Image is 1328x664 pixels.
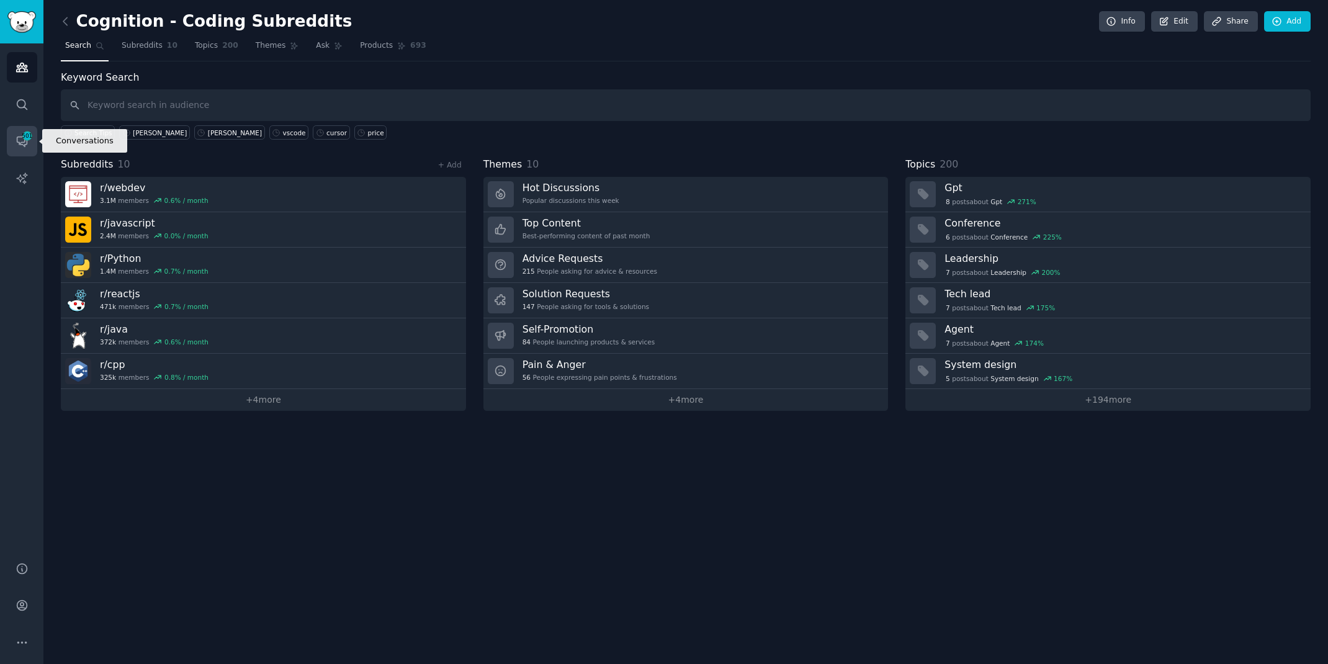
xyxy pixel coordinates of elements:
[100,231,116,240] span: 2.4M
[194,125,265,140] a: [PERSON_NAME]
[256,40,286,52] span: Themes
[944,231,1062,243] div: post s about
[100,338,116,346] span: 372k
[100,338,209,346] div: members
[100,231,209,240] div: members
[7,11,36,33] img: GummySearch logo
[100,196,116,205] span: 3.1M
[100,267,116,276] span: 1.4M
[167,40,177,52] span: 10
[523,323,655,336] h3: Self-Promotion
[523,267,535,276] span: 215
[523,181,619,194] h3: Hot Discussions
[946,374,950,383] span: 5
[100,287,209,300] h3: r/ reactjs
[100,252,209,265] h3: r/ Python
[61,318,466,354] a: r/java372kmembers0.6% / month
[944,217,1302,230] h3: Conference
[905,157,935,173] span: Topics
[164,196,209,205] div: 0.6 % / month
[1151,11,1198,32] a: Edit
[990,339,1010,348] span: Agent
[990,233,1028,241] span: Conference
[905,283,1311,318] a: Tech lead7postsaboutTech lead175%
[483,157,523,173] span: Themes
[523,338,655,346] div: People launching products & services
[946,233,950,241] span: 6
[905,212,1311,248] a: Conference6postsaboutConference225%
[222,40,238,52] span: 200
[940,158,958,170] span: 200
[523,302,649,311] div: People asking for tools & solutions
[100,323,209,336] h3: r/ java
[61,354,466,389] a: r/cpp325kmembers0.8% / month
[65,323,91,349] img: java
[944,373,1074,384] div: post s about
[523,196,619,205] div: Popular discussions this week
[905,248,1311,283] a: Leadership7postsaboutLeadership200%
[208,128,262,137] div: [PERSON_NAME]
[100,196,209,205] div: members
[118,158,130,170] span: 10
[269,125,309,140] a: vscode
[1036,303,1055,312] div: 175 %
[905,177,1311,212] a: Gpt8postsaboutGpt271%
[1204,11,1257,32] a: Share
[65,287,91,313] img: reactjs
[119,125,190,140] a: [PERSON_NAME]
[117,36,182,61] a: Subreddits10
[316,40,330,52] span: Ask
[523,358,677,371] h3: Pain & Anger
[100,373,209,382] div: members
[990,303,1021,312] span: Tech lead
[191,36,243,61] a: Topics200
[1264,11,1311,32] a: Add
[946,268,950,277] span: 7
[944,287,1302,300] h3: Tech lead
[61,212,466,248] a: r/javascript2.4Mmembers0.0% / month
[368,128,384,137] div: price
[100,358,209,371] h3: r/ cpp
[1054,374,1072,383] div: 167 %
[65,181,91,207] img: webdev
[944,358,1302,371] h3: System design
[74,128,112,137] span: Search Tips
[61,89,1311,121] input: Keyword search in audience
[523,267,657,276] div: People asking for advice & resources
[164,267,209,276] div: 0.7 % / month
[523,217,650,230] h3: Top Content
[483,318,889,354] a: Self-Promotion84People launching products & services
[164,338,209,346] div: 0.6 % / month
[523,287,649,300] h3: Solution Requests
[944,252,1302,265] h3: Leadership
[483,248,889,283] a: Advice Requests215People asking for advice & resources
[946,197,950,206] span: 8
[100,181,209,194] h3: r/ webdev
[61,389,466,411] a: +4more
[990,197,1002,206] span: Gpt
[122,40,163,52] span: Subreddits
[905,389,1311,411] a: +194more
[523,252,657,265] h3: Advice Requests
[990,268,1026,277] span: Leadership
[1018,197,1036,206] div: 271 %
[133,128,187,137] div: [PERSON_NAME]
[65,40,91,52] span: Search
[61,12,352,32] h2: Cognition - Coding Subreddits
[944,302,1056,313] div: post s about
[483,212,889,248] a: Top ContentBest-performing content of past month
[61,248,466,283] a: r/Python1.4Mmembers0.7% / month
[483,283,889,318] a: Solution Requests147People asking for tools & solutions
[65,358,91,384] img: cpp
[483,354,889,389] a: Pain & Anger56People expressing pain points & frustrations
[944,267,1061,278] div: post s about
[65,217,91,243] img: javascript
[360,40,393,52] span: Products
[313,125,349,140] a: cursor
[326,128,347,137] div: cursor
[61,36,109,61] a: Search
[1025,339,1044,348] div: 174 %
[905,318,1311,354] a: Agent7postsaboutAgent174%
[61,71,139,83] label: Keyword Search
[65,252,91,278] img: Python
